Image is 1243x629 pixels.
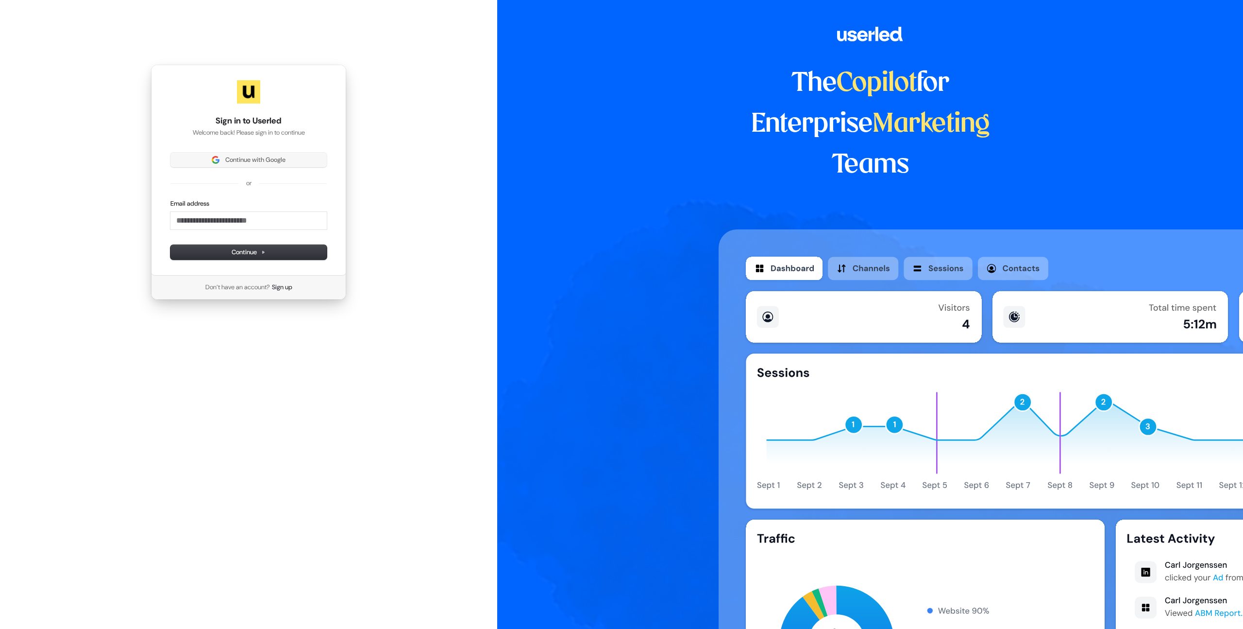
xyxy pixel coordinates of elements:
p: Welcome back! Please sign in to continue [170,128,327,137]
p: or [246,179,252,188]
span: Copilot [837,71,917,96]
button: Sign in with GoogleContinue with Google [170,153,327,167]
h1: The for Enterprise Teams [719,63,1022,186]
a: Sign up [272,283,292,292]
img: Sign in with Google [212,156,219,164]
button: Continue [170,245,327,260]
span: Continue [232,248,266,257]
span: Don’t have an account? [205,283,270,292]
label: Email address [170,199,209,208]
img: Userled [237,80,260,104]
span: Continue with Google [225,156,286,164]
span: Marketing [873,112,990,137]
h1: Sign in to Userled [170,115,327,127]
